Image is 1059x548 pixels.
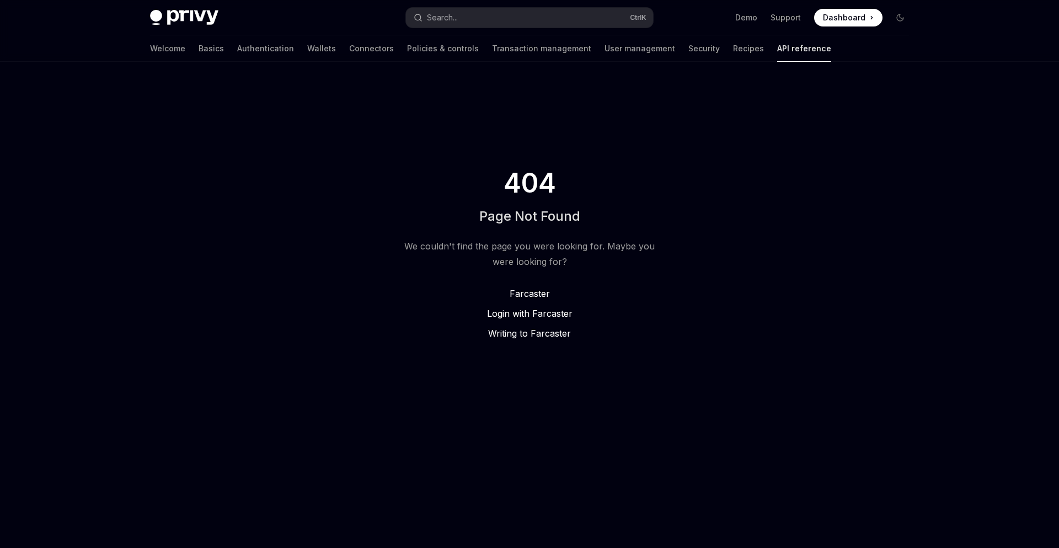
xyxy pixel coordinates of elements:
[150,35,185,62] a: Welcome
[501,168,558,199] span: 404
[605,35,675,62] a: User management
[399,238,660,269] div: We couldn't find the page you were looking for. Maybe you were looking for?
[349,35,394,62] a: Connectors
[150,10,218,25] img: dark logo
[487,308,573,319] span: Login with Farcaster
[406,8,653,28] button: Search...CtrlK
[399,307,660,320] a: Login with Farcaster
[488,328,571,339] span: Writing to Farcaster
[399,327,660,340] a: Writing to Farcaster
[399,287,660,300] a: Farcaster
[771,12,801,23] a: Support
[307,35,336,62] a: Wallets
[492,35,591,62] a: Transaction management
[814,9,882,26] a: Dashboard
[777,35,831,62] a: API reference
[735,12,757,23] a: Demo
[630,13,646,22] span: Ctrl K
[407,35,479,62] a: Policies & controls
[237,35,294,62] a: Authentication
[688,35,720,62] a: Security
[199,35,224,62] a: Basics
[891,9,909,26] button: Toggle dark mode
[733,35,764,62] a: Recipes
[510,288,550,299] span: Farcaster
[427,11,458,24] div: Search...
[823,12,865,23] span: Dashboard
[479,208,580,225] h1: Page Not Found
